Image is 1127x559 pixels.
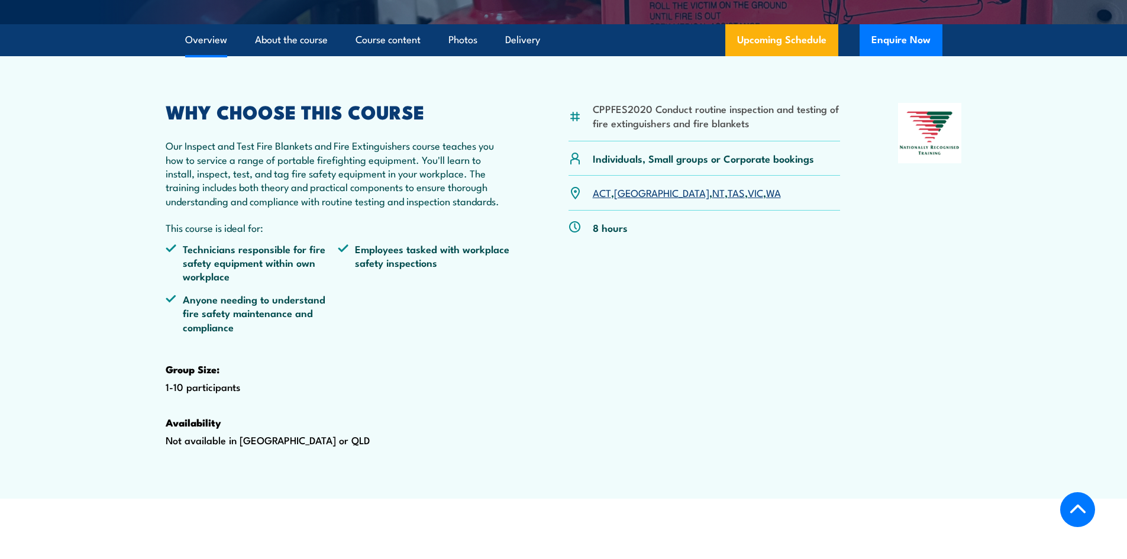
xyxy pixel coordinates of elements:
a: [GEOGRAPHIC_DATA] [614,185,709,199]
strong: Group Size: [166,361,219,377]
a: NT [712,185,725,199]
p: Individuals, Small groups or Corporate bookings [593,151,814,165]
p: , , , , , [593,186,781,199]
img: Nationally Recognised Training logo. [898,103,962,163]
a: Upcoming Schedule [725,24,838,56]
li: CPPFES2020 Conduct routine inspection and testing of fire extinguishers and fire blankets [593,102,841,130]
a: Course content [356,24,421,56]
p: This course is ideal for: [166,221,511,234]
strong: Availability [166,415,221,430]
a: WA [766,185,781,199]
li: Anyone needing to understand fire safety maintenance and compliance [166,292,338,334]
div: 1-10 participants Not available in [GEOGRAPHIC_DATA] or QLD [166,103,511,484]
h2: WHY CHOOSE THIS COURSE [166,103,511,119]
a: VIC [748,185,763,199]
a: Delivery [505,24,540,56]
li: Employees tasked with workplace safety inspections [338,242,511,283]
a: About the course [255,24,328,56]
a: TAS [728,185,745,199]
p: Our Inspect and Test Fire Blankets and Fire Extinguishers course teaches you how to service a ran... [166,138,511,208]
a: Photos [448,24,477,56]
a: ACT [593,185,611,199]
li: Technicians responsible for fire safety equipment within own workplace [166,242,338,283]
a: Overview [185,24,227,56]
button: Enquire Now [860,24,942,56]
p: 8 hours [593,221,628,234]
